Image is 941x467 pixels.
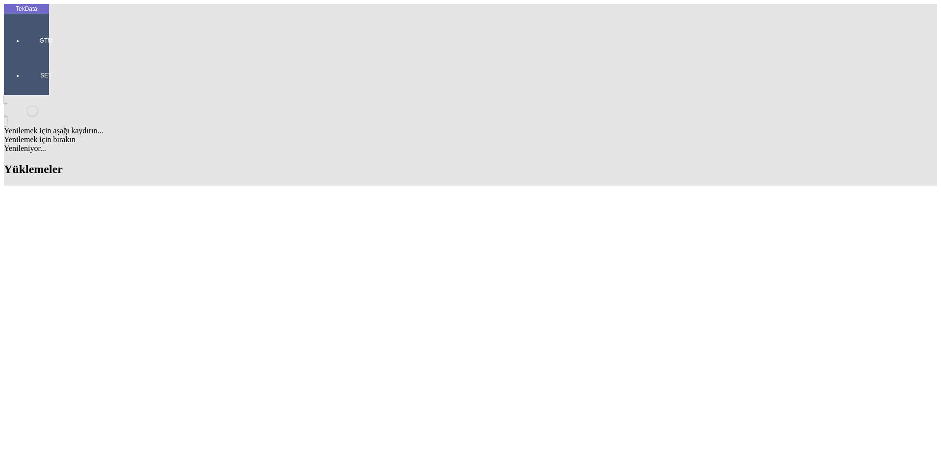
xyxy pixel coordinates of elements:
[4,135,937,144] div: Yenilemek için bırakın
[4,144,937,153] div: Yenileniyor...
[4,5,49,13] div: TekData
[4,163,937,176] h2: Yüklemeler
[4,126,937,135] div: Yenilemek için aşağı kaydırın...
[31,37,61,45] span: GTM
[31,72,61,79] span: SET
